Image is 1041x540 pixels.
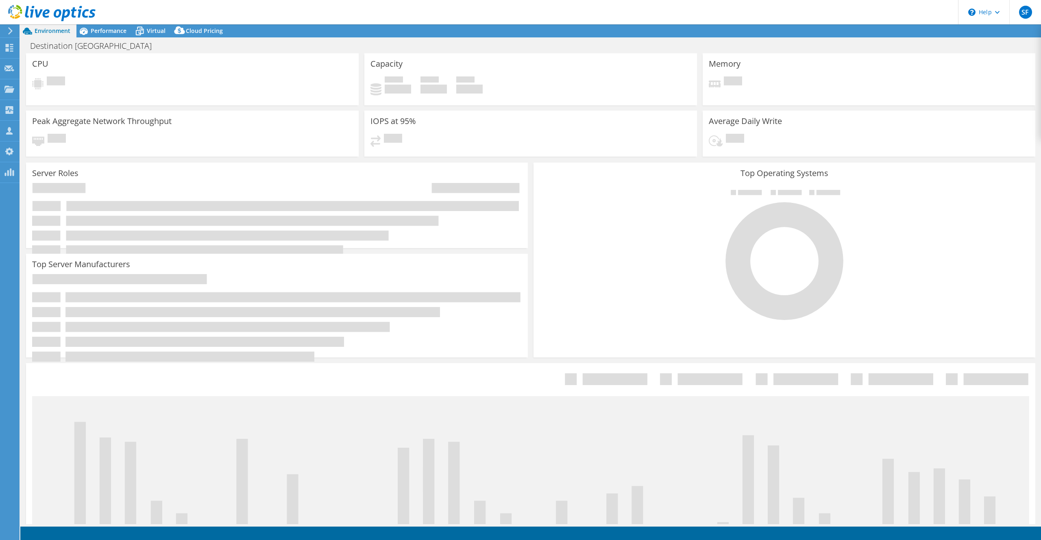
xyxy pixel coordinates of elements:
[456,76,475,85] span: Total
[370,59,403,68] h3: Capacity
[385,85,411,94] h4: 0 GiB
[48,134,66,145] span: Pending
[420,85,447,94] h4: 0 GiB
[726,134,744,145] span: Pending
[420,76,439,85] span: Free
[147,27,166,35] span: Virtual
[32,169,78,178] h3: Server Roles
[968,9,976,16] svg: \n
[384,134,402,145] span: Pending
[26,41,164,50] h1: Destination [GEOGRAPHIC_DATA]
[186,27,223,35] span: Cloud Pricing
[724,76,742,87] span: Pending
[540,169,1029,178] h3: Top Operating Systems
[709,59,740,68] h3: Memory
[709,117,782,126] h3: Average Daily Write
[47,76,65,87] span: Pending
[32,260,130,269] h3: Top Server Manufacturers
[456,85,483,94] h4: 0 GiB
[91,27,126,35] span: Performance
[385,76,403,85] span: Used
[1019,6,1032,19] span: SF
[32,117,172,126] h3: Peak Aggregate Network Throughput
[32,59,48,68] h3: CPU
[370,117,416,126] h3: IOPS at 95%
[35,27,70,35] span: Environment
